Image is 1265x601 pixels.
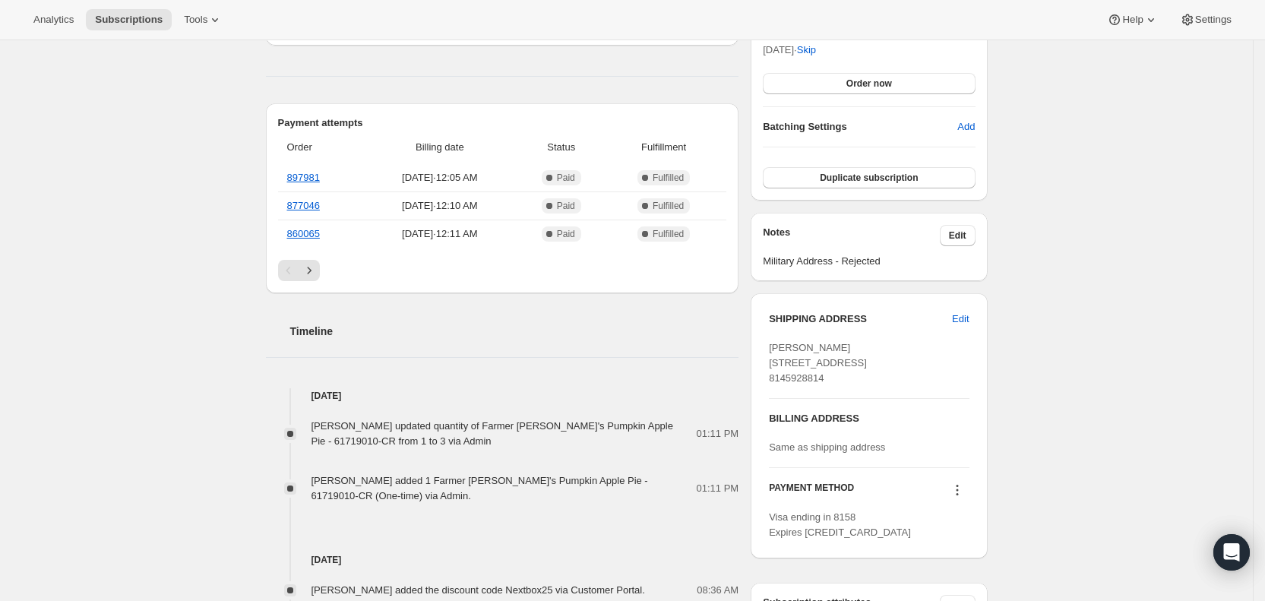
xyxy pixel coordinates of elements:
[940,225,976,246] button: Edit
[952,312,969,327] span: Edit
[788,38,825,62] button: Skip
[763,73,975,94] button: Order now
[610,140,717,155] span: Fulfillment
[290,324,739,339] h2: Timeline
[1098,9,1167,30] button: Help
[278,260,727,281] nav: Pagination
[1171,9,1241,30] button: Settings
[521,140,601,155] span: Status
[95,14,163,26] span: Subscriptions
[653,172,684,184] span: Fulfilled
[86,9,172,30] button: Subscriptions
[312,420,673,447] span: [PERSON_NAME] updated quantity of Farmer [PERSON_NAME]'s Pumpkin Apple Pie - 61719010-CR from 1 t...
[769,441,885,453] span: Same as shipping address
[769,482,854,502] h3: PAYMENT METHOD
[769,312,952,327] h3: SHIPPING ADDRESS
[33,14,74,26] span: Analytics
[287,200,320,211] a: 877046
[184,14,207,26] span: Tools
[299,260,320,281] button: Next
[557,200,575,212] span: Paid
[557,228,575,240] span: Paid
[312,584,645,596] span: [PERSON_NAME] added the discount code Nextbox25 via Customer Portal.
[763,254,975,269] span: Military Address - Rejected
[769,511,911,538] span: Visa ending in 8158 Expires [CREDIT_CARD_DATA]
[769,342,867,384] span: [PERSON_NAME] [STREET_ADDRESS] 8145928814
[653,200,684,212] span: Fulfilled
[957,119,975,134] span: Add
[266,388,739,403] h4: [DATE]
[367,140,512,155] span: Billing date
[697,481,739,496] span: 01:11 PM
[278,115,727,131] h2: Payment attempts
[24,9,83,30] button: Analytics
[287,228,320,239] a: 860065
[278,131,363,164] th: Order
[1195,14,1232,26] span: Settings
[763,44,816,55] span: [DATE] ·
[367,198,512,214] span: [DATE] · 12:10 AM
[1213,534,1250,571] div: Open Intercom Messenger
[287,172,320,183] a: 897981
[943,307,978,331] button: Edit
[266,552,739,568] h4: [DATE]
[1122,14,1143,26] span: Help
[557,172,575,184] span: Paid
[175,9,232,30] button: Tools
[846,77,892,90] span: Order now
[697,426,739,441] span: 01:11 PM
[820,172,918,184] span: Duplicate subscription
[312,475,648,501] span: [PERSON_NAME] added 1 Farmer [PERSON_NAME]'s Pumpkin Apple Pie - 61719010-CR (One-time) via Admin.
[697,583,738,598] span: 08:36 AM
[763,167,975,188] button: Duplicate subscription
[653,228,684,240] span: Fulfilled
[763,119,957,134] h6: Batching Settings
[367,170,512,185] span: [DATE] · 12:05 AM
[949,229,966,242] span: Edit
[948,115,984,139] button: Add
[797,43,816,58] span: Skip
[367,226,512,242] span: [DATE] · 12:11 AM
[763,225,940,246] h3: Notes
[769,411,969,426] h3: BILLING ADDRESS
